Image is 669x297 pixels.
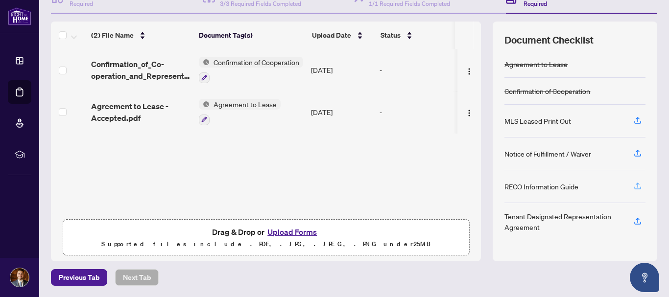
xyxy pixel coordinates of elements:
[91,58,191,82] span: Confirmation_of_Co-operation_and_Representation.pdf
[199,57,210,68] img: Status Icon
[210,99,281,110] span: Agreement to Lease
[199,99,281,125] button: Status IconAgreement to Lease
[10,268,29,287] img: Profile Icon
[307,91,376,133] td: [DATE]
[380,65,455,75] div: -
[504,86,590,96] div: Confirmation of Cooperation
[212,226,320,238] span: Drag & Drop or
[504,211,622,232] div: Tenant Designated Representation Agreement
[504,33,594,47] span: Document Checklist
[91,100,191,124] span: Agreement to Lease - Accepted.pdf
[504,148,591,159] div: Notice of Fulfillment / Waiver
[8,7,31,25] img: logo
[461,104,477,120] button: Logo
[465,109,473,117] img: Logo
[63,220,469,256] span: Drag & Drop orUpload FormsSupported files include .PDF, .JPG, .JPEG, .PNG under25MB
[115,269,159,286] button: Next Tab
[195,22,308,49] th: Document Tag(s)
[199,57,303,83] button: Status IconConfirmation of Cooperation
[59,270,99,285] span: Previous Tab
[465,68,473,75] img: Logo
[199,99,210,110] img: Status Icon
[264,226,320,238] button: Upload Forms
[210,57,303,68] span: Confirmation of Cooperation
[51,269,107,286] button: Previous Tab
[504,59,568,69] div: Agreement to Lease
[69,238,463,250] p: Supported files include .PDF, .JPG, .JPEG, .PNG under 25 MB
[461,62,477,78] button: Logo
[308,22,377,49] th: Upload Date
[380,107,455,117] div: -
[630,263,659,292] button: Open asap
[312,30,351,41] span: Upload Date
[504,115,571,126] div: MLS Leased Print Out
[377,22,460,49] th: Status
[381,30,401,41] span: Status
[307,49,376,91] td: [DATE]
[504,181,578,192] div: RECO Information Guide
[87,22,195,49] th: (2) File Name
[91,30,134,41] span: (2) File Name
